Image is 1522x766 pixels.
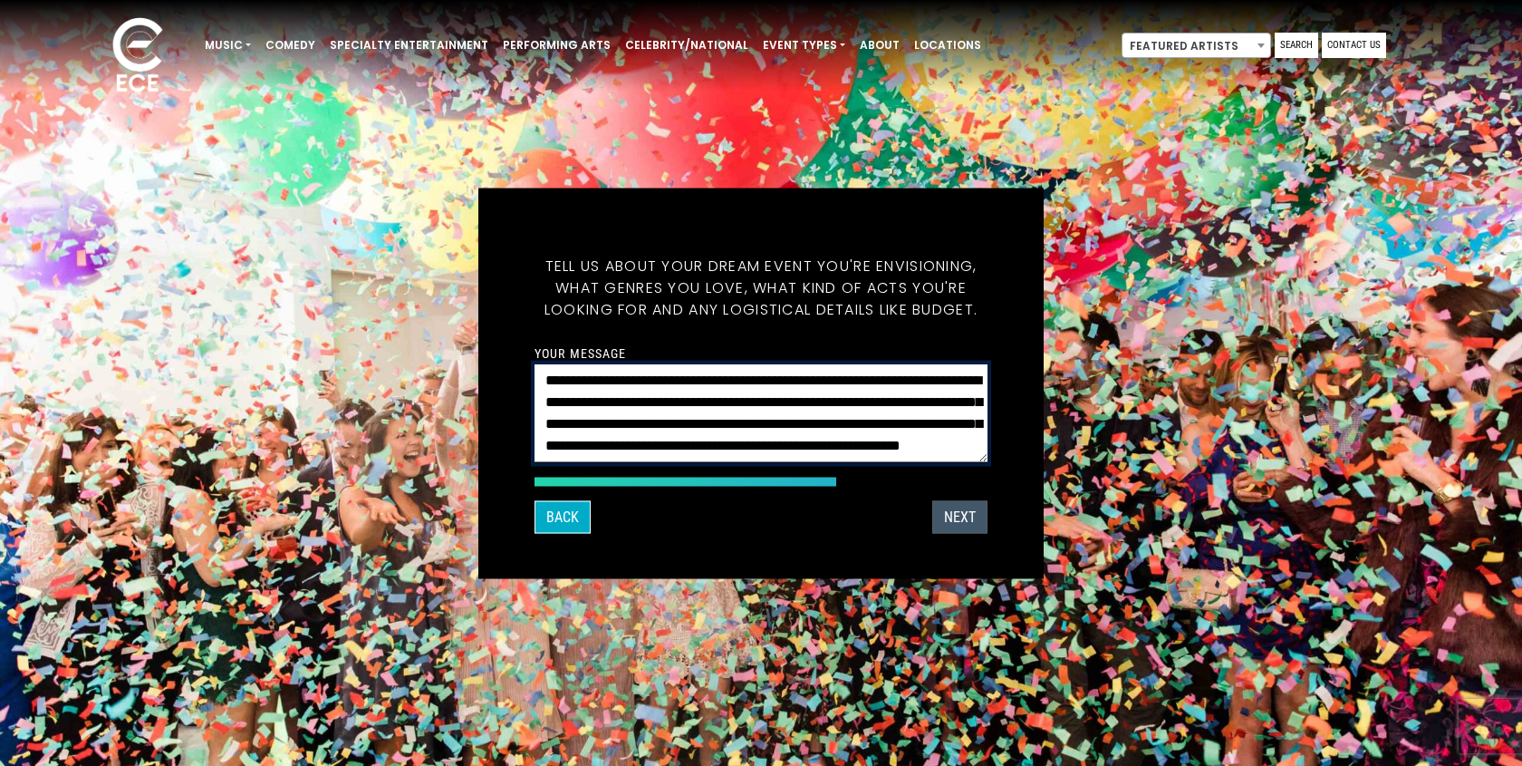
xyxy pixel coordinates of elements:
a: Comedy [258,30,323,61]
img: ece_new_logo_whitev2-1.png [92,13,183,101]
span: Featured Artists [1122,34,1270,59]
label: Your message [535,344,626,361]
h5: Tell us about your dream event you're envisioning, what genres you love, what kind of acts you're... [535,233,987,342]
a: Event Types [756,30,853,61]
a: Search [1275,33,1318,58]
a: Performing Arts [496,30,618,61]
a: Contact Us [1322,33,1386,58]
a: Locations [907,30,988,61]
a: Celebrity/National [618,30,756,61]
a: About [853,30,907,61]
a: Music [197,30,258,61]
button: Next [932,500,987,533]
a: Specialty Entertainment [323,30,496,61]
span: Featured Artists [1122,33,1271,58]
button: Back [535,500,591,533]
